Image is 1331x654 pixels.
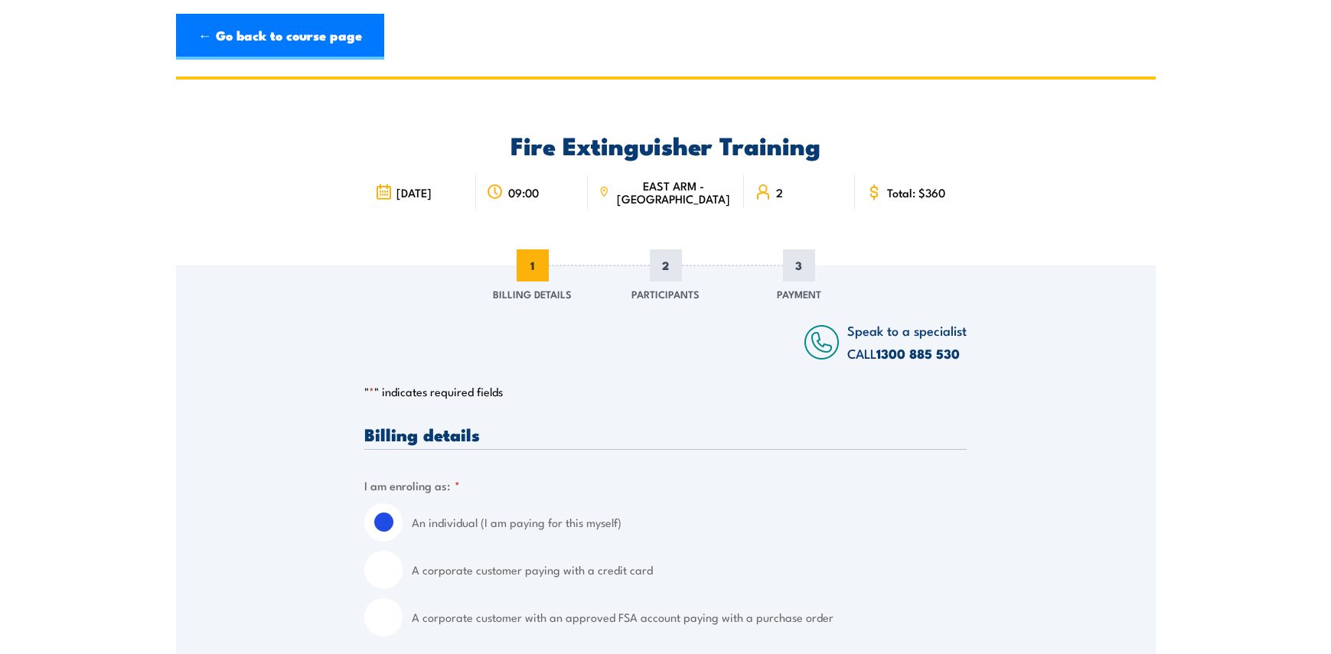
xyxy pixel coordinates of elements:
[631,286,700,301] span: Participants
[776,186,783,199] span: 2
[783,249,815,281] span: 3
[493,286,572,301] span: Billing Details
[412,503,967,542] label: An individual (I am paying for this myself)
[364,425,967,443] h3: Billing details
[777,286,821,301] span: Payment
[887,186,945,199] span: Total: $360
[396,186,432,199] span: [DATE]
[412,551,967,589] label: A corporate customer paying with a credit card
[364,477,460,494] legend: I am enroling as:
[364,134,967,155] h2: Fire Extinguisher Training
[517,249,549,281] span: 1
[876,343,960,363] a: 1300 885 530
[847,320,967,363] span: Speak to a specialist CALL
[364,384,967,399] p: " " indicates required fields
[508,186,539,199] span: 09:00
[412,598,967,636] label: A corporate customer with an approved FSA account paying with a purchase order
[176,14,384,60] a: ← Go back to course page
[614,179,732,205] span: EAST ARM - [GEOGRAPHIC_DATA]
[650,249,682,281] span: 2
